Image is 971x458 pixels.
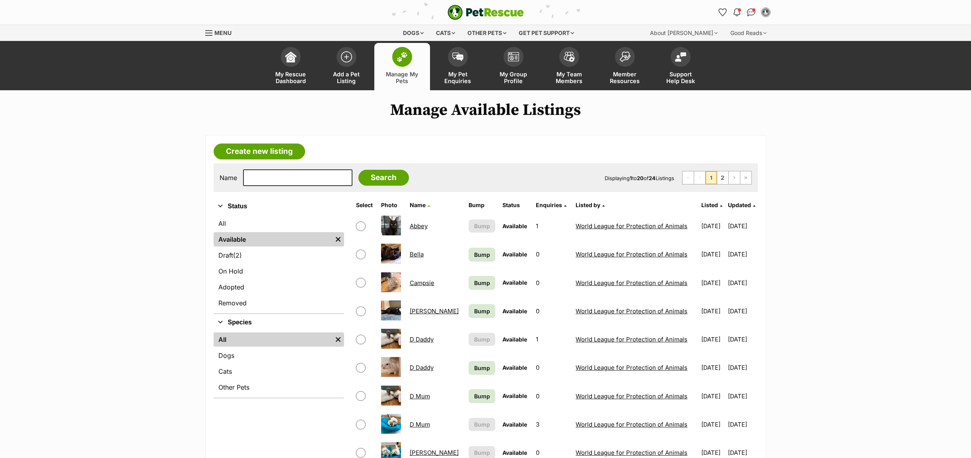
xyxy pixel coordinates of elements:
img: add-pet-listing-icon-0afa8454b4691262ce3f59096e99ab1cd57d4a30225e0717b998d2c9b9846f56.svg [341,51,352,62]
td: 0 [533,269,572,297]
a: Listed by [576,202,605,208]
span: Manage My Pets [384,71,420,84]
span: Name [410,202,426,208]
td: [DATE] [698,411,727,438]
a: World League for Protection of Animals [576,421,687,428]
span: My Team Members [551,71,587,84]
a: Manage My Pets [374,43,430,90]
th: Select [353,199,377,212]
img: Bella [381,244,401,264]
a: Abbey [410,222,428,230]
button: Notifications [731,6,743,19]
a: Page 2 [717,171,728,184]
a: Enquiries [536,202,566,208]
td: [DATE] [698,297,727,325]
a: Draft [214,248,344,262]
td: [DATE] [728,212,757,240]
img: team-members-icon-5396bd8760b3fe7c0b43da4ab00e1e3bb1a5d9ba89233759b79545d2d3fc5d0d.svg [564,52,575,62]
img: Campsie [381,272,401,292]
a: Add a Pet Listing [319,43,374,90]
a: World League for Protection of Animals [576,250,687,258]
a: Name [410,202,430,208]
input: Search [358,170,409,186]
span: Previous page [694,171,705,184]
div: Get pet support [513,25,580,41]
img: World League for Protection of Animals profile pic [762,8,770,16]
img: D Mum [381,386,401,406]
a: [PERSON_NAME] [410,307,459,315]
td: [DATE] [728,241,757,268]
a: Remove filter [332,332,344,347]
img: member-resources-icon-8e73f808a243e03378d46382f2149f9095a855e16c252ad45f914b54edf8863c.svg [619,51,630,62]
span: My Rescue Dashboard [273,71,309,84]
td: [DATE] [698,354,727,381]
a: Removed [214,296,344,310]
span: Available [502,364,527,371]
button: Status [214,201,344,212]
img: D Mum [381,414,401,434]
th: Photo [378,199,406,212]
a: World League for Protection of Animals [576,364,687,371]
span: Bump [474,307,490,315]
a: Last page [740,171,751,184]
div: Other pets [462,25,512,41]
a: Updated [728,202,755,208]
button: Bump [469,333,495,346]
img: D Daddy [381,329,401,349]
td: [DATE] [698,241,727,268]
button: Bump [469,418,495,431]
button: Bump [469,219,495,233]
td: [DATE] [698,269,727,297]
span: Listed [701,202,718,208]
span: Available [502,223,527,229]
a: Other Pets [214,380,344,394]
img: group-profile-icon-3fa3cf56718a62981997c0bc7e787c4b2cf8bcc04b72c1350f741eb67cf2f40e.svg [508,52,519,62]
a: Bella [410,250,424,258]
a: Bump [469,361,495,375]
a: Adopted [214,280,344,294]
a: Bump [469,304,495,318]
td: 0 [533,241,572,268]
img: manage-my-pets-icon-02211641906a0b7f246fdf0571729dbe1e7629f14944591b6c1af311fb30b64b.svg [397,52,408,62]
a: World League for Protection of Animals [576,307,687,315]
strong: 24 [649,175,656,181]
td: [DATE] [728,297,757,325]
td: [DATE] [728,382,757,410]
div: Species [214,331,344,398]
a: World League for Protection of Animals [576,392,687,400]
a: D Mum [410,421,430,428]
th: Status [499,199,532,212]
td: [DATE] [728,354,757,381]
a: Campsie [410,279,434,287]
a: My Team Members [541,43,597,90]
td: 1 [533,212,572,240]
img: chat-41dd97257d64d25036548639549fe6c8038ab92f7586957e7f3b1b290dea8141.svg [747,8,755,16]
span: Menu [214,29,232,36]
a: Bump [469,248,495,262]
a: Menu [205,25,237,39]
a: PetRescue [448,5,524,20]
span: Available [502,251,527,258]
a: World League for Protection of Animals [576,222,687,230]
a: My Group Profile [486,43,541,90]
span: Available [502,279,527,286]
img: D Daddy [381,357,401,377]
a: My Rescue Dashboard [263,43,319,90]
a: World League for Protection of Animals [576,279,687,287]
span: Bump [474,392,490,400]
img: pet-enquiries-icon-7e3ad2cf08bfb03b45e93fb7055b45f3efa6380592205ae92323e6603595dc1f.svg [452,52,463,61]
strong: 20 [637,175,644,181]
a: Create new listing [214,144,305,159]
span: Available [502,421,527,428]
span: Support Help Desk [663,71,699,84]
a: Bump [469,389,495,403]
a: World League for Protection of Animals [576,336,687,343]
img: dashboard-icon-eb2f2d2d3e046f16d808141f083e7271f6b2e854fb5c12c21221c1fb7104beca.svg [285,51,296,62]
th: Bump [465,199,498,212]
a: Bump [469,276,495,290]
td: [DATE] [698,326,727,353]
td: 1 [533,326,572,353]
a: Dogs [214,348,344,363]
td: 0 [533,297,572,325]
td: [DATE] [698,212,727,240]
